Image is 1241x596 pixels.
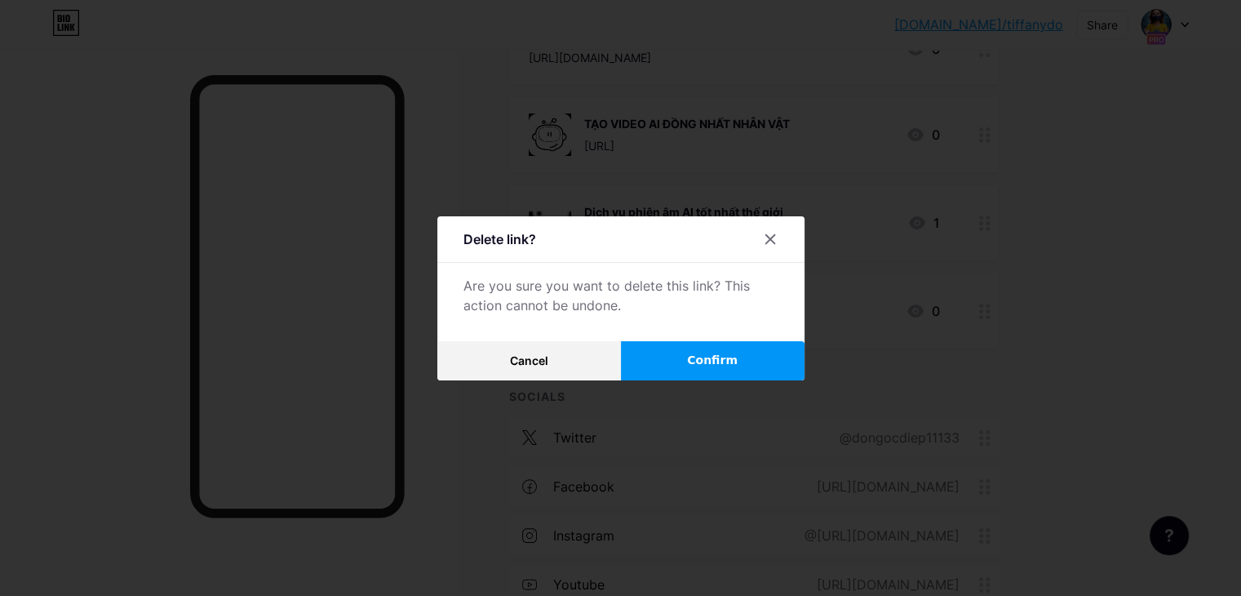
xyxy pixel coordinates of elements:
[463,229,536,249] div: Delete link?
[510,354,548,367] span: Cancel
[463,276,778,315] div: Are you sure you want to delete this link? This action cannot be undone.
[687,352,738,369] span: Confirm
[437,341,621,380] button: Cancel
[621,341,804,380] button: Confirm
